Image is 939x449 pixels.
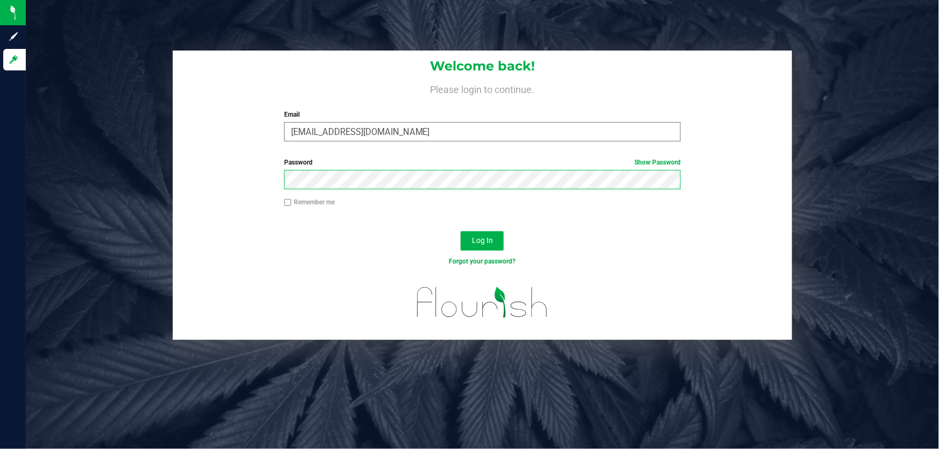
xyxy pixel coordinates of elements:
[8,54,19,65] inline-svg: Log in
[173,59,792,73] h1: Welcome back!
[461,231,504,251] button: Log In
[8,31,19,42] inline-svg: Sign up
[284,199,292,206] input: Remember me
[284,197,335,207] label: Remember me
[449,258,516,265] a: Forgot your password?
[472,236,493,245] span: Log In
[405,277,560,327] img: flourish_logo.svg
[284,159,313,166] span: Password
[284,110,681,119] label: Email
[173,82,792,95] h4: Please login to continue.
[634,159,681,166] a: Show Password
